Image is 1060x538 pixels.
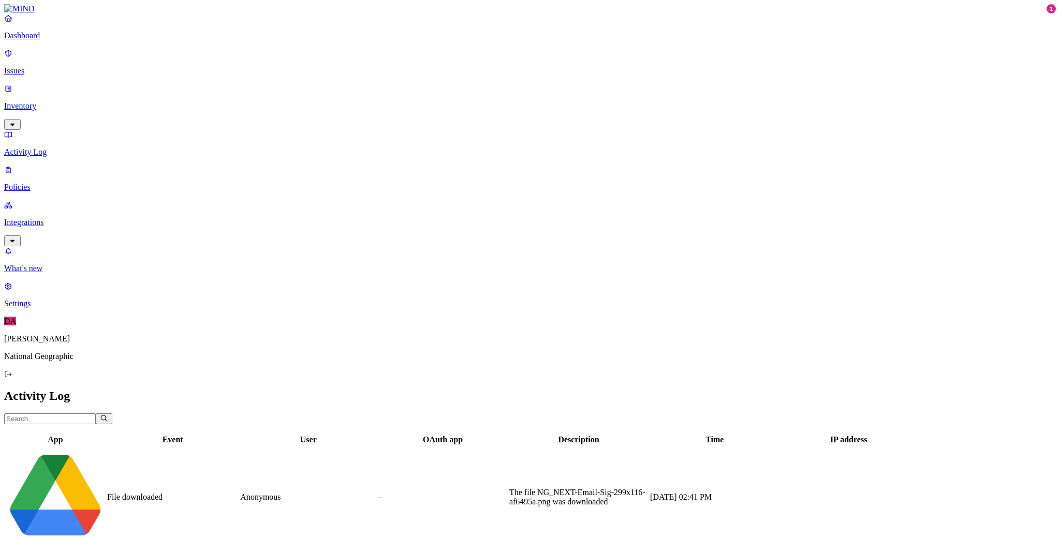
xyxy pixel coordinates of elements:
p: Dashboard [4,31,1056,40]
span: Anonymous [240,492,281,501]
p: Activity Log [4,147,1056,157]
p: Issues [4,66,1056,76]
a: Inventory [4,84,1056,128]
div: IP address [781,435,916,444]
span: – [378,492,382,501]
div: User [240,435,376,444]
a: What's new [4,246,1056,273]
div: Description [509,435,648,444]
h2: Activity Log [4,389,1056,403]
div: 1 [1047,4,1056,13]
a: Issues [4,49,1056,76]
a: Dashboard [4,13,1056,40]
p: National Geographic [4,352,1056,361]
a: Settings [4,281,1056,308]
p: Inventory [4,101,1056,111]
span: DA [4,317,16,325]
div: Time [650,435,779,444]
a: Activity Log [4,130,1056,157]
p: Policies [4,183,1056,192]
div: File downloaded [107,492,238,502]
p: Settings [4,299,1056,308]
p: What's new [4,264,1056,273]
span: [DATE] 02:41 PM [650,492,712,501]
p: [PERSON_NAME] [4,334,1056,343]
div: Event [107,435,238,444]
img: MIND [4,4,35,13]
div: The file NG_NEXT-Email-Sig-299x116-af6495a.png was downloaded [509,488,648,506]
a: MIND [4,4,1056,13]
div: OAuth app [378,435,507,444]
a: Policies [4,165,1056,192]
div: App [6,435,105,444]
a: Integrations [4,200,1056,245]
input: Search [4,413,96,424]
p: Integrations [4,218,1056,227]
